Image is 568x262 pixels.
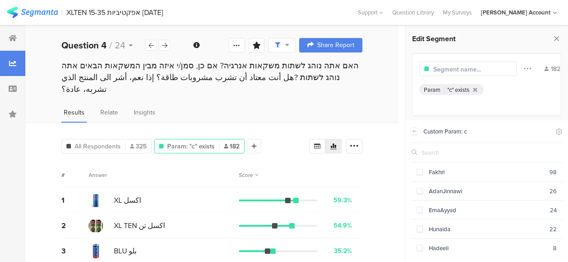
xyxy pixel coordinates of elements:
span: BLU بلو [114,246,136,256]
div: 8 [553,244,557,252]
span: 182 [224,142,239,151]
span: XL اكسل [114,195,141,205]
span: Relate [100,108,118,117]
div: Fakhri [423,168,549,176]
span: Share Report [317,42,354,48]
span: 325 [130,142,147,151]
div: 182 [545,64,560,74]
div: Custom Param: c [423,127,550,136]
div: 35.2% [334,246,352,256]
span: Results [64,108,84,117]
span: Edit Segment [412,33,455,44]
span: Insights [134,108,155,117]
div: Answer [89,171,107,179]
div: Support [358,5,383,19]
div: AdanJinnawi [423,187,549,195]
div: 2 [61,220,89,231]
div: "c" exists [447,86,469,94]
span: XL TEN اكسل تن [114,220,165,231]
div: Hunaida [423,225,549,233]
div: 54.9% [333,221,352,230]
img: d3718dnoaommpf.cloudfront.net%2Fitem%2Fd5cc2c9a6605f4b8c480.png [89,193,103,208]
div: 59.3% [333,195,352,205]
div: XLTEN 15-35 אפקטיביות [DATE] [66,8,163,17]
input: Search [422,148,493,157]
div: Hadeeli [423,244,553,252]
a: My Surveys [438,8,476,17]
div: [PERSON_NAME] Account [481,8,550,17]
input: Segment name... [433,65,512,74]
span: / [109,38,112,52]
div: 98 [549,168,557,176]
span: Param: "c" exists [167,142,215,151]
span: All Respondents [75,142,121,151]
span: 24 [115,38,125,52]
div: # [61,171,89,179]
div: EmaAyyad [423,206,550,214]
div: 26 [549,187,557,195]
div: 1 [61,195,89,205]
div: Param [424,86,441,94]
a: Question Library [388,8,438,17]
div: 24 [550,206,557,214]
img: segmanta logo [7,7,58,18]
div: האם אתה נוהג לשתות משקאות אנרגיה? אם כן, סמן/י איזה מבין המשקאות הבאים אתה נוהג לשתות ?هل أنت معت... [61,60,362,95]
div: | [61,7,63,18]
b: Question 4 [61,38,107,52]
div: 3 [61,246,89,256]
img: d3718dnoaommpf.cloudfront.net%2Fitem%2Ff1aeae0c032b326c5792.jpg [89,244,103,258]
div: 22 [549,225,557,233]
img: d3718dnoaommpf.cloudfront.net%2Fitem%2F9c53c620e20bd538af40.jpg [89,219,103,233]
div: Score [239,171,258,179]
